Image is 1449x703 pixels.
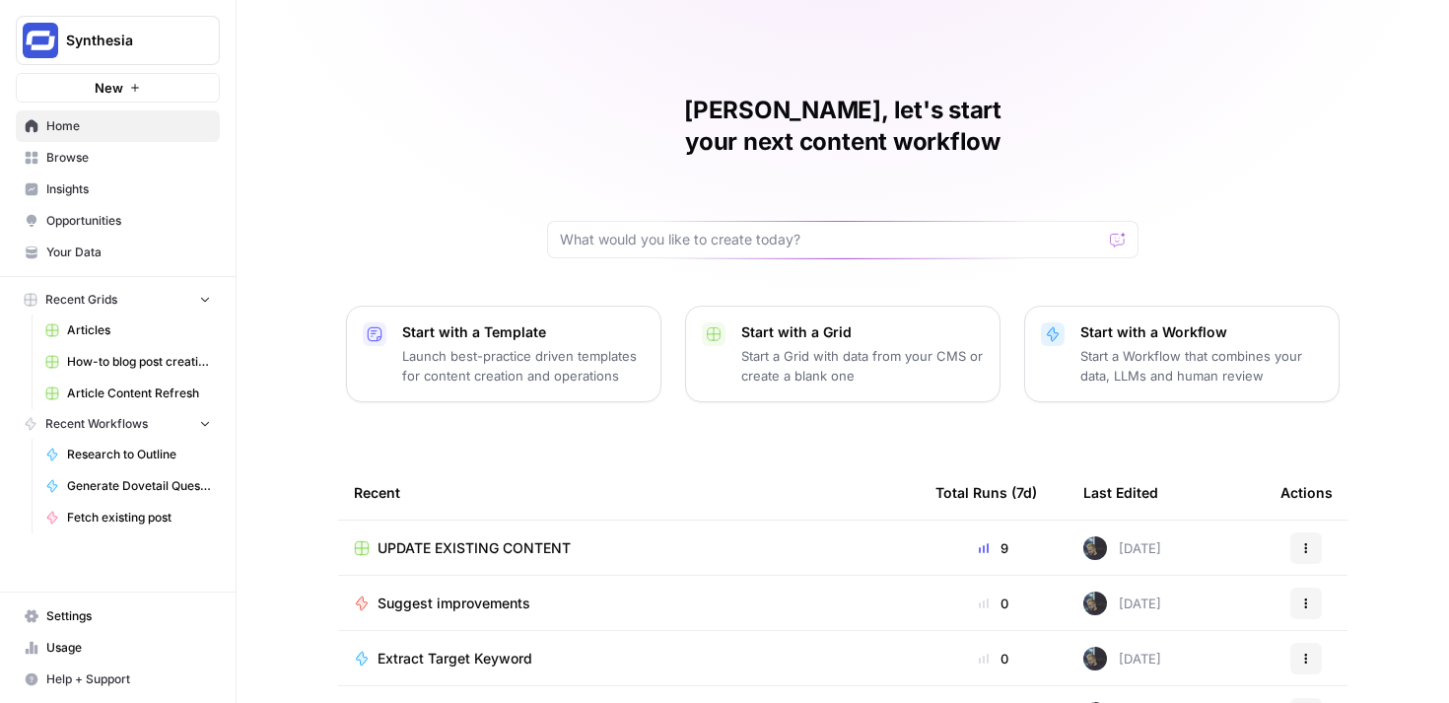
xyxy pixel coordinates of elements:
[95,78,123,98] span: New
[46,670,211,688] span: Help + Support
[67,477,211,495] span: Generate Dovetail Questions
[547,95,1138,158] h1: [PERSON_NAME], let's start your next content workflow
[16,205,220,237] a: Opportunities
[741,346,984,386] p: Start a Grid with data from your CMS or create a blank one
[560,230,1102,249] input: What would you like to create today?
[1080,346,1323,386] p: Start a Workflow that combines your data, LLMs and human review
[36,439,220,470] a: Research to Outline
[16,285,220,315] button: Recent Grids
[16,16,220,65] button: Workspace: Synthesia
[16,600,220,632] a: Settings
[1083,536,1161,560] div: [DATE]
[1083,536,1107,560] img: paoqh725y1d7htyo5k8zx8sasy7f
[16,142,220,174] a: Browse
[354,594,904,613] a: Suggest improvements
[378,594,530,613] span: Suggest improvements
[67,509,211,527] span: Fetch existing post
[935,465,1037,520] div: Total Runs (7d)
[935,538,1052,558] div: 9
[67,385,211,402] span: Article Content Refresh
[16,409,220,439] button: Recent Workflows
[46,149,211,167] span: Browse
[45,415,148,433] span: Recent Workflows
[46,244,211,261] span: Your Data
[741,322,984,342] p: Start with a Grid
[1080,322,1323,342] p: Start with a Workflow
[36,470,220,502] a: Generate Dovetail Questions
[16,632,220,664] a: Usage
[67,446,211,463] span: Research to Outline
[16,110,220,142] a: Home
[46,117,211,135] span: Home
[16,174,220,205] a: Insights
[1280,465,1333,520] div: Actions
[16,237,220,268] a: Your Data
[46,607,211,625] span: Settings
[16,664,220,695] button: Help + Support
[67,353,211,371] span: How-to blog post creation workflow ([PERSON_NAME]
[1083,647,1107,670] img: paoqh725y1d7htyo5k8zx8sasy7f
[1083,647,1161,670] div: [DATE]
[685,306,1000,402] button: Start with a GridStart a Grid with data from your CMS or create a blank one
[346,306,661,402] button: Start with a TemplateLaunch best-practice driven templates for content creation and operations
[1083,592,1107,615] img: paoqh725y1d7htyo5k8zx8sasy7f
[378,538,571,558] span: UPDATE EXISTING CONTENT
[36,315,220,346] a: Articles
[23,23,58,58] img: Synthesia Logo
[354,649,904,668] a: Extract Target Keyword
[36,346,220,378] a: How-to blog post creation workflow ([PERSON_NAME]
[46,180,211,198] span: Insights
[66,31,185,50] span: Synthesia
[378,649,532,668] span: Extract Target Keyword
[354,538,904,558] a: UPDATE EXISTING CONTENT
[16,73,220,103] button: New
[46,639,211,657] span: Usage
[1024,306,1340,402] button: Start with a WorkflowStart a Workflow that combines your data, LLMs and human review
[36,378,220,409] a: Article Content Refresh
[46,212,211,230] span: Opportunities
[1083,465,1158,520] div: Last Edited
[67,321,211,339] span: Articles
[935,649,1052,668] div: 0
[354,465,904,520] div: Recent
[402,322,645,342] p: Start with a Template
[45,291,117,309] span: Recent Grids
[402,346,645,386] p: Launch best-practice driven templates for content creation and operations
[36,502,220,533] a: Fetch existing post
[1083,592,1161,615] div: [DATE]
[935,594,1052,613] div: 0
